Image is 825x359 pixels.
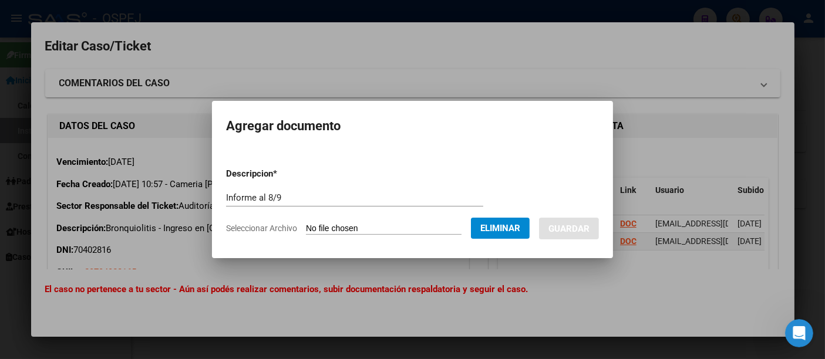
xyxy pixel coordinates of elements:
h2: Agregar documento [226,115,599,137]
span: Eliminar [480,223,520,233]
iframe: Intercom live chat [785,319,813,347]
button: Eliminar [471,218,530,239]
span: Guardar [548,223,590,234]
p: Descripcion [226,167,338,181]
span: Seleccionar Archivo [226,223,297,233]
button: Guardar [539,218,599,239]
